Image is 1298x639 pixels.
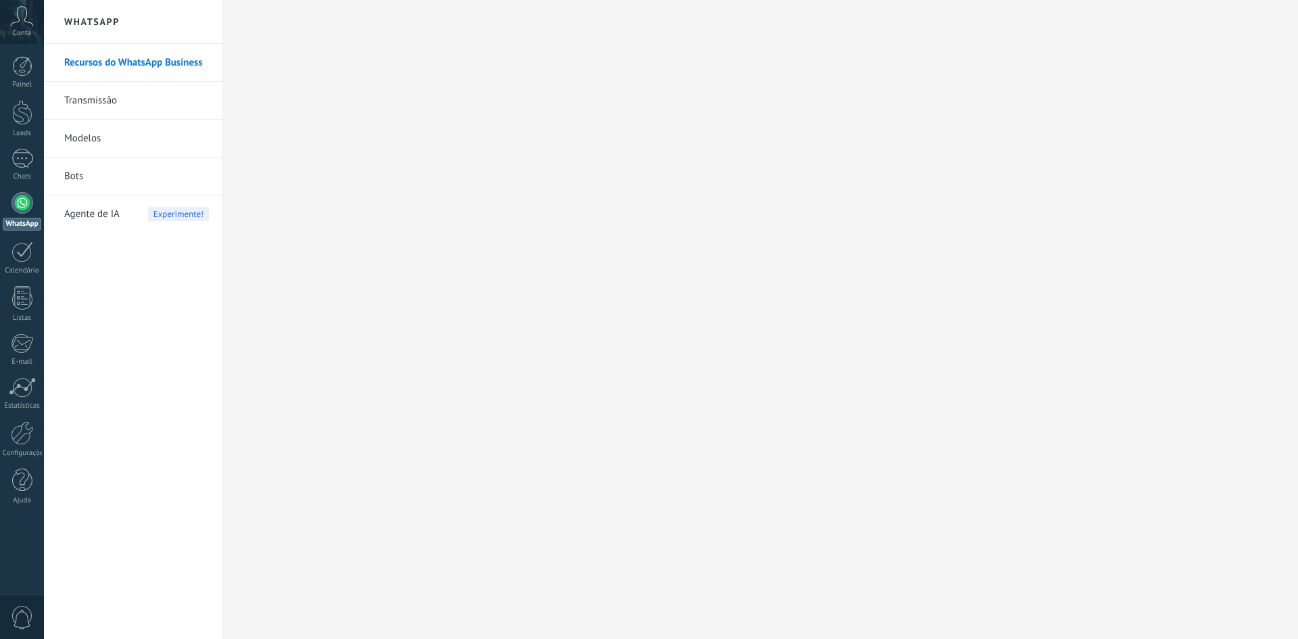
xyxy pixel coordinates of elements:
span: Agente de IA [64,195,120,233]
li: Transmissão [44,82,222,120]
a: Bots [64,158,209,195]
div: WhatsApp [3,218,41,231]
a: Recursos do WhatsApp Business [64,44,209,82]
div: Leads [3,129,42,138]
div: Listas [3,314,42,323]
span: Conta [13,29,31,38]
a: Agente de IAExperimente! [64,195,209,233]
div: E-mail [3,358,42,366]
li: Modelos [44,120,222,158]
a: Modelos [64,120,209,158]
div: Ajuda [3,496,42,505]
span: Experimente! [148,207,209,221]
li: Bots [44,158,222,195]
div: Painel [3,80,42,89]
div: Chats [3,172,42,181]
li: Recursos do WhatsApp Business [44,44,222,82]
div: Calendário [3,266,42,275]
li: Agente de IA [44,195,222,233]
div: Estatísticas [3,402,42,410]
div: Configurações [3,449,42,458]
a: Transmissão [64,82,209,120]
